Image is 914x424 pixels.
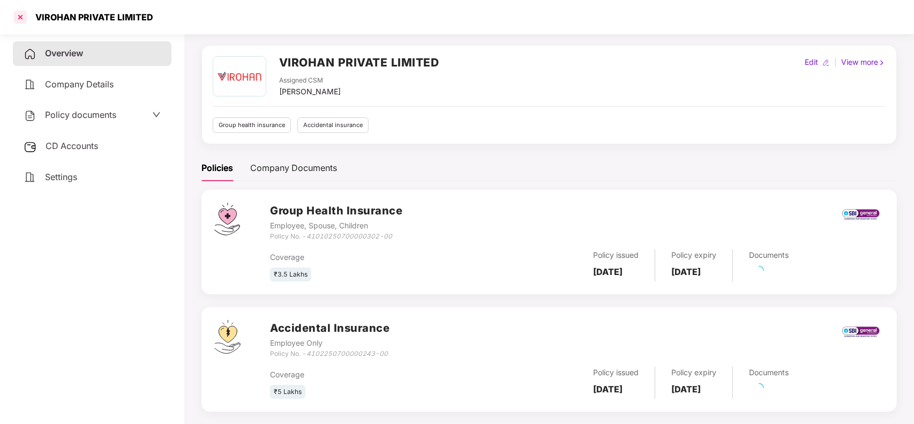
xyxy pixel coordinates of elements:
img: svg+xml;base64,PHN2ZyB4bWxucz0iaHR0cDovL3d3dy53My5vcmcvMjAwMC9zdmciIHdpZHRoPSI0Ny43MTQiIGhlaWdodD... [214,203,240,235]
span: loading [753,382,766,394]
div: Policy issued [593,367,639,378]
img: sbi.png [842,207,880,221]
img: svg+xml;base64,PHN2ZyB4bWxucz0iaHR0cDovL3d3dy53My5vcmcvMjAwMC9zdmciIHdpZHRoPSIyNCIgaGVpZ2h0PSIyNC... [24,48,36,61]
h2: VIROHAN PRIVATE LIMITED [279,54,439,71]
div: Policy expiry [671,367,716,378]
div: Documents [749,249,789,261]
div: View more [839,56,888,68]
div: VIROHAN PRIVATE LIMITED [29,12,153,23]
div: ₹3.5 Lakhs [270,267,311,282]
img: Virohan%20logo%20(1).jpg [214,57,264,96]
div: Coverage [270,369,475,381]
img: svg+xml;base64,PHN2ZyB4bWxucz0iaHR0cDovL3d3dy53My5vcmcvMjAwMC9zdmciIHdpZHRoPSIyNCIgaGVpZ2h0PSIyNC... [24,78,36,91]
img: svg+xml;base64,PHN2ZyB3aWR0aD0iMjUiIGhlaWdodD0iMjQiIHZpZXdCb3g9IjAgMCAyNSAyNCIgZmlsbD0ibm9uZSIgeG... [24,140,37,153]
div: [PERSON_NAME] [279,86,341,98]
img: editIcon [822,59,830,66]
img: svg+xml;base64,PHN2ZyB4bWxucz0iaHR0cDovL3d3dy53My5vcmcvMjAwMC9zdmciIHdpZHRoPSI0OS4zMjEiIGhlaWdodD... [214,320,241,354]
span: loading [753,264,766,277]
div: Employee, Spouse, Children [270,220,402,232]
div: Policies [201,161,233,175]
div: ₹5 Lakhs [270,385,305,399]
div: Assigned CSM [279,76,341,86]
div: Accidental insurance [297,117,369,133]
div: | [832,56,839,68]
h3: Accidental Insurance [270,320,389,337]
div: Documents [749,367,789,378]
h3: Group Health Insurance [270,203,402,219]
div: Edit [803,56,820,68]
span: CD Accounts [46,140,98,151]
div: Coverage [270,251,475,263]
b: [DATE] [593,384,623,395]
img: sbi.png [842,324,880,339]
div: Policy No. - [270,232,402,242]
b: [DATE] [593,266,623,277]
img: rightIcon [878,59,886,66]
b: [DATE] [671,266,701,277]
span: Overview [45,48,83,58]
div: Company Documents [250,161,337,175]
span: Policy documents [45,109,116,120]
span: Company Details [45,79,114,90]
img: svg+xml;base64,PHN2ZyB4bWxucz0iaHR0cDovL3d3dy53My5vcmcvMjAwMC9zdmciIHdpZHRoPSIyNCIgaGVpZ2h0PSIyNC... [24,171,36,184]
div: Group health insurance [213,117,291,133]
div: Policy No. - [270,349,389,359]
b: [DATE] [671,384,701,395]
span: Settings [45,172,77,182]
div: Policy expiry [671,249,716,261]
i: 41010250700000302-00 [306,232,392,240]
div: Policy issued [593,249,639,261]
span: down [152,110,161,119]
div: Employee Only [270,337,389,349]
i: 4102250700000243-00 [306,349,388,358]
img: svg+xml;base64,PHN2ZyB4bWxucz0iaHR0cDovL3d3dy53My5vcmcvMjAwMC9zdmciIHdpZHRoPSIyNCIgaGVpZ2h0PSIyNC... [24,109,36,122]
